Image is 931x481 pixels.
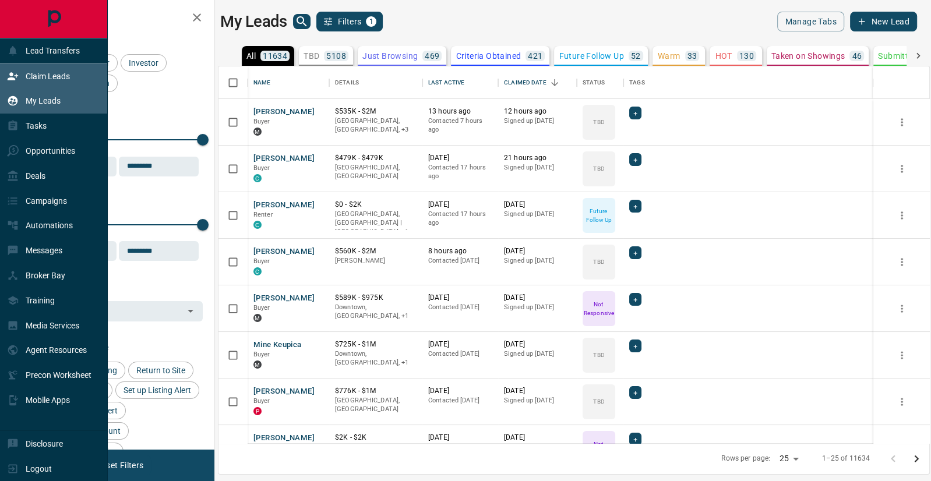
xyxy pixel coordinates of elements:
button: more [893,346,911,364]
button: more [893,160,911,178]
p: [DATE] [504,386,571,396]
p: TBD [593,118,604,126]
p: [GEOGRAPHIC_DATA], [GEOGRAPHIC_DATA] [335,396,417,414]
div: mrloft.ca [253,128,262,136]
p: Contacted [DATE] [428,396,492,405]
p: 130 [739,52,754,60]
p: Not Responsive [584,300,614,317]
p: 52 [631,52,641,60]
p: Signed up [DATE] [504,256,571,266]
p: 5108 [326,52,346,60]
p: $589K - $975K [335,293,417,303]
span: Buyer [253,164,270,172]
h1: My Leads [220,12,287,31]
p: 421 [528,52,542,60]
span: Buyer [253,351,270,358]
p: 12 hours ago [504,107,571,116]
p: 8 hours ago [428,246,492,256]
button: [PERSON_NAME] [253,153,315,164]
div: Return to Site [128,362,193,379]
p: Rows per page: [721,454,770,464]
div: + [629,153,641,166]
p: Toronto [335,210,417,237]
p: [DATE] [428,153,492,163]
div: Investor [121,54,167,72]
span: Set up Listing Alert [119,385,195,395]
div: Tags [623,66,873,99]
p: [DATE] [428,386,492,396]
span: + [633,340,637,352]
p: Taken on Showings [771,52,845,60]
p: Signed up [DATE] [504,443,571,452]
div: Tags [629,66,645,99]
button: Go to next page [905,447,928,471]
p: [DATE] [428,339,492,349]
span: Buyer [253,118,270,125]
p: $725K - $1M [335,339,417,349]
p: $2K - $2K [335,433,417,443]
button: Mine Keupica [253,339,302,351]
button: [PERSON_NAME] [253,107,315,118]
span: Return to Site [132,366,189,375]
p: 33 [687,52,697,60]
span: Renter [253,211,273,218]
p: [DATE] [428,293,492,303]
p: West End, East End, Toronto [335,116,417,135]
button: more [893,300,911,317]
div: Set up Listing Alert [115,381,199,399]
p: Warm [658,52,680,60]
p: Just Browsing [362,52,418,60]
button: Manage Tabs [777,12,844,31]
div: Claimed Date [504,66,546,99]
div: + [629,386,641,399]
div: Details [335,66,359,99]
p: [DATE] [504,200,571,210]
p: Contacted [DATE] [428,349,492,359]
span: Investor [125,58,163,68]
p: HOT [715,52,732,60]
button: [PERSON_NAME] [253,386,315,397]
p: 21 hours ago [504,153,571,163]
button: more [893,207,911,224]
button: more [893,253,911,271]
p: TBD [593,257,604,266]
span: + [633,200,637,212]
p: Signed up [DATE] [504,163,571,172]
p: Signed up [DATE] [504,396,571,405]
span: + [633,293,637,305]
p: Signed up [DATE] [504,303,571,312]
div: Details [329,66,422,99]
div: property.ca [253,407,262,415]
span: + [633,433,637,445]
p: Future Follow Up [559,52,623,60]
p: All [246,52,256,60]
p: Future Follow Up [584,207,614,224]
p: $479K - $479K [335,153,417,163]
span: + [633,387,637,398]
p: [DATE] [504,433,571,443]
div: Status [577,66,623,99]
button: Sort [546,75,563,91]
div: + [629,339,641,352]
button: [PERSON_NAME] [253,293,315,304]
div: + [629,433,641,445]
div: mrloft.ca [253,314,262,322]
div: + [629,107,641,119]
div: condos.ca [253,174,262,182]
p: Contacted 17 hours ago [428,163,492,181]
p: [GEOGRAPHIC_DATA], [GEOGRAPHIC_DATA] [335,443,417,461]
p: Signed up [DATE] [504,349,571,359]
p: Toronto [335,303,417,321]
p: TBD [304,52,319,60]
p: 11634 [263,52,287,60]
button: [PERSON_NAME] [253,200,315,211]
div: + [629,246,641,259]
p: Contacted 17 hours ago [428,210,492,228]
span: + [633,154,637,165]
span: + [633,107,637,119]
p: Contacted [DATE] [428,303,492,312]
div: Claimed Date [498,66,577,99]
p: Contacted [DATE] [428,256,492,266]
p: Criteria Obtained [456,52,521,60]
p: 13 hours ago [428,107,492,116]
